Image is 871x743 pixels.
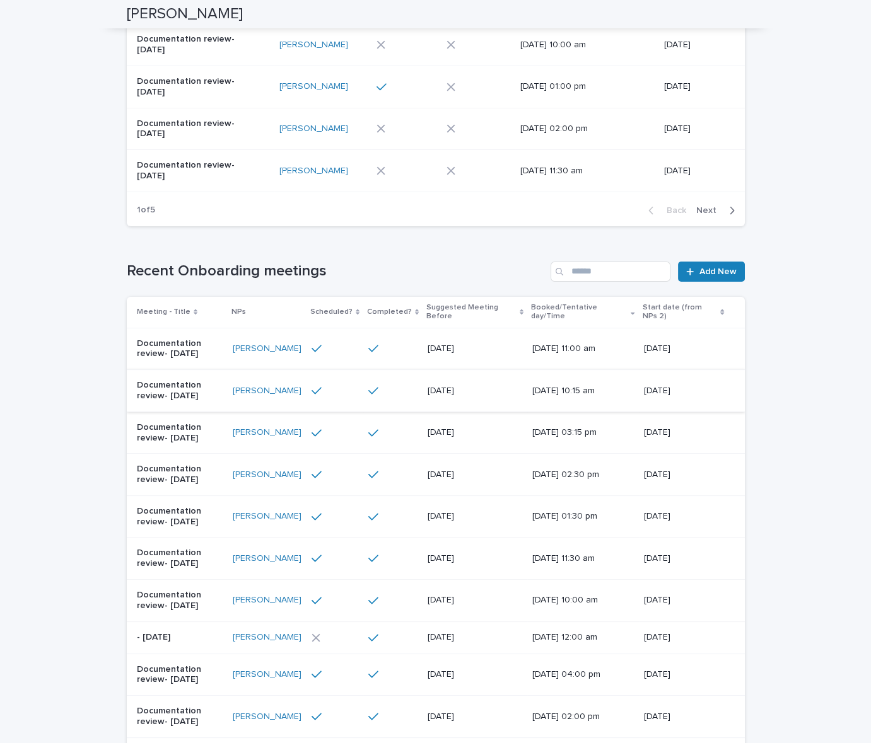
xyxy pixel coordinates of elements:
p: [DATE] [428,427,518,438]
p: [DATE] 01:30 pm [532,511,623,522]
p: Booked/Tentative day/Time [531,301,628,324]
p: [DATE] 03:15 pm [532,427,623,438]
p: [DATE] [428,711,518,722]
p: [DATE] 02:00 pm [532,711,623,722]
input: Search [551,262,670,282]
h1: Recent Onboarding meetings [127,262,546,280]
p: Suggested Meeting Before [426,301,517,324]
p: 1 of 5 [127,195,165,226]
a: [PERSON_NAME] [279,166,348,176]
p: Documentation review- [DATE] [137,338,223,360]
p: [DATE] 02:30 pm [532,469,623,480]
p: Documentation review- [DATE] [137,118,242,140]
button: Next [691,205,745,216]
tr: Documentation review- [DATE][PERSON_NAME] [DATE][DATE] 10:00 am[DATE] [127,580,745,622]
tr: Documentation review- [DATE][PERSON_NAME] [DATE][DATE] 10:15 am[DATE] [127,370,745,412]
p: [DATE] [644,511,725,522]
a: [PERSON_NAME] [279,124,348,134]
p: Documentation review- [DATE] [137,706,223,727]
p: Documentation review- [DATE] [137,422,223,444]
p: [DATE] [428,511,518,522]
p: [DATE] [644,595,725,606]
p: [DATE] 12:00 am [532,632,623,643]
a: [PERSON_NAME] [233,511,301,522]
span: Add New [699,267,737,276]
span: Back [659,206,686,215]
span: Next [696,206,724,215]
p: Documentation review- [DATE] [137,548,223,569]
p: - [DATE] [137,632,223,643]
p: NPs [231,305,246,319]
p: Completed? [367,305,412,319]
p: [DATE] [428,595,518,606]
tr: Documentation review- [DATE][PERSON_NAME] [DATE] 10:00 am[DATE] [127,24,745,66]
p: [DATE] [644,632,725,643]
p: [DATE] [428,669,518,680]
tr: Documentation review- [DATE][PERSON_NAME] [DATE] 02:00 pm[DATE] [127,108,745,150]
tr: Documentation review- [DATE][PERSON_NAME] [DATE][DATE] 01:30 pm[DATE] [127,495,745,538]
p: [DATE] 11:00 am [532,343,623,354]
p: Scheduled? [310,305,353,319]
a: [PERSON_NAME] [233,427,301,438]
p: [DATE] [644,386,725,396]
a: [PERSON_NAME] [279,40,348,50]
h2: [PERSON_NAME] [127,5,243,23]
p: Documentation review- [DATE] [137,76,242,98]
tr: Documentation review- [DATE][PERSON_NAME] [DATE] 01:00 pm[DATE] [127,66,745,108]
p: [DATE] [644,469,725,480]
tr: Documentation review- [DATE][PERSON_NAME] [DATE][DATE] 04:00 pm[DATE] [127,654,745,696]
a: [PERSON_NAME] [233,711,301,722]
p: [DATE] [644,553,725,564]
a: [PERSON_NAME] [233,469,301,480]
p: Documentation review- [DATE] [137,506,223,527]
tr: Documentation review- [DATE][PERSON_NAME] [DATE][DATE] 03:15 pm[DATE] [127,412,745,454]
tr: Documentation review- [DATE][PERSON_NAME] [DATE][DATE] 02:30 pm[DATE] [127,454,745,496]
p: [DATE] [428,343,518,354]
p: [DATE] 11:30 am [520,166,626,176]
tr: Documentation review- [DATE][PERSON_NAME] [DATE][DATE] 11:00 am[DATE] [127,328,745,370]
p: Documentation review- [DATE] [137,34,242,55]
a: [PERSON_NAME] [279,81,348,92]
p: [DATE] [664,81,725,92]
p: [DATE] 04:00 pm [532,669,623,680]
p: [DATE] [644,711,725,722]
p: [DATE] [644,427,725,438]
a: [PERSON_NAME] [233,553,301,564]
tr: Documentation review- [DATE][PERSON_NAME] [DATE][DATE] 11:30 am[DATE] [127,538,745,580]
p: [DATE] 10:00 am [520,40,626,50]
a: Add New [678,262,744,282]
a: [PERSON_NAME] [233,386,301,396]
tr: - [DATE][PERSON_NAME] [DATE][DATE] 12:00 am[DATE] [127,621,745,654]
p: [DATE] [664,166,725,176]
p: [DATE] 01:00 pm [520,81,626,92]
p: Meeting - Title [137,305,190,319]
p: [DATE] [644,669,725,680]
p: [DATE] [664,40,725,50]
p: Documentation review- [DATE] [137,380,223,401]
p: Documentation review- [DATE] [137,664,223,686]
p: Documentation review- [DATE] [137,464,223,485]
p: [DATE] [428,386,518,396]
p: [DATE] 11:30 am [532,553,623,564]
a: [PERSON_NAME] [233,343,301,354]
p: [DATE] 02:00 pm [520,124,626,134]
tr: Documentation review- [DATE][PERSON_NAME] [DATE][DATE] 02:00 pm[DATE] [127,696,745,738]
a: [PERSON_NAME] [233,669,301,680]
p: [DATE] 10:15 am [532,386,623,396]
p: Start date (from NPs 2) [643,301,718,324]
p: [DATE] [664,124,725,134]
p: [DATE] [428,553,518,564]
p: [DATE] [428,632,518,643]
p: Documentation review- [DATE] [137,590,223,611]
p: [DATE] 10:00 am [532,595,623,606]
p: [DATE] [644,343,725,354]
a: [PERSON_NAME] [233,595,301,606]
button: Back [638,205,691,216]
a: [PERSON_NAME] [233,632,301,643]
p: Documentation review- [DATE] [137,160,242,181]
p: [DATE] [428,469,518,480]
tr: Documentation review- [DATE][PERSON_NAME] [DATE] 11:30 am[DATE] [127,150,745,192]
